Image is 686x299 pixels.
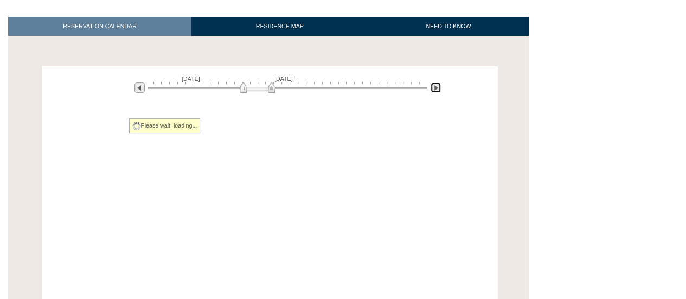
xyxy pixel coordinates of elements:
img: Previous [134,82,145,93]
a: RESERVATION CALENDAR [8,17,191,36]
a: NEED TO KNOW [368,17,529,36]
span: [DATE] [182,75,200,82]
span: [DATE] [274,75,293,82]
img: spinner2.gif [132,122,141,130]
img: Next [431,82,441,93]
a: RESIDENCE MAP [191,17,368,36]
div: Please wait, loading... [129,118,201,133]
